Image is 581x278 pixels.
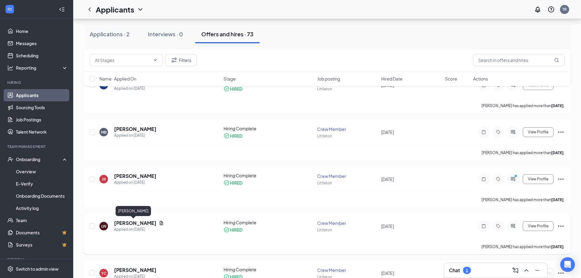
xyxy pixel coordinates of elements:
div: Applied on [DATE] [114,179,156,186]
svg: Notifications [534,6,541,13]
svg: ActiveChat [509,130,517,135]
div: Littleton [317,133,377,139]
svg: Note [480,130,487,135]
svg: ComposeMessage [512,267,519,274]
a: Sourcing Tools [16,101,68,114]
svg: Minimize [534,267,541,274]
a: E-Verify [16,178,68,190]
p: [PERSON_NAME] has applied more than . [482,150,565,155]
span: [DATE] [381,270,394,276]
button: Filter Filters [165,54,196,66]
div: TR [562,7,567,12]
button: View Profile [523,174,554,184]
div: Crew Member [317,173,377,179]
svg: ChevronUp [523,267,530,274]
div: Onboarding [16,156,63,162]
div: Crew Member [317,126,377,132]
svg: Ellipses [557,269,565,277]
a: Scheduling [16,49,68,62]
b: [DATE] [551,150,564,155]
h1: Applicants [96,4,134,15]
svg: Settings [7,266,13,272]
div: Applied on [DATE] [114,226,164,233]
div: MB [101,130,106,135]
svg: CheckmarkCircle [224,133,230,139]
div: Crew Member [317,267,377,273]
svg: Ellipses [557,175,565,183]
svg: ActiveChat [509,224,517,229]
svg: MagnifyingGlass [554,58,559,63]
svg: Tag [495,177,502,182]
a: Job Postings [16,114,68,126]
svg: Ellipses [557,222,565,230]
svg: PrimaryDot [513,174,520,179]
input: All Stages [95,57,150,63]
button: View Profile [523,221,554,231]
svg: ChevronLeft [86,6,93,13]
span: View Profile [528,224,548,228]
span: [DATE] [381,176,394,182]
div: JR [102,177,106,182]
button: ChevronUp [522,265,531,275]
div: YC [101,271,106,276]
div: Applied on [DATE] [114,132,156,139]
button: ComposeMessage [511,265,520,275]
svg: QuestionInfo [547,6,555,13]
span: Actions [473,76,488,82]
a: Activity log [16,202,68,214]
span: Job posting [317,76,340,82]
div: Littleton [317,227,377,233]
a: Onboarding Documents [16,190,68,202]
a: SurveysCrown [16,239,68,251]
div: Payroll [7,257,67,262]
a: Team [16,214,68,226]
b: [DATE] [551,197,564,202]
b: [DATE] [551,103,564,108]
span: [DATE] [381,223,394,229]
svg: ChevronDown [137,6,144,13]
a: Messages [16,37,68,49]
div: Littleton [317,180,377,186]
div: 1 [466,268,468,273]
div: Hiring Complete [224,266,314,273]
p: [PERSON_NAME] has applied more than . [482,197,565,202]
a: DocumentsCrown [16,226,68,239]
span: Stage [224,76,236,82]
svg: Analysis [7,65,13,71]
svg: WorkstreamLogo [7,6,13,12]
svg: Document [159,221,164,226]
div: Interviews · 0 [148,30,183,38]
div: Open Intercom Messenger [560,257,575,272]
p: [PERSON_NAME] has applied more than . [482,103,565,108]
div: Team Management [7,144,67,149]
div: Hiring Complete [224,219,314,226]
div: HIRED [230,227,242,233]
span: [DATE] [381,129,394,135]
svg: CheckmarkCircle [224,180,230,186]
div: HIRED [230,180,242,186]
span: View Profile [528,177,548,181]
button: Minimize [533,265,542,275]
svg: Tag [495,130,502,135]
svg: UserCheck [7,156,13,162]
h5: [PERSON_NAME] [114,267,156,273]
div: [PERSON_NAME] [116,206,151,216]
div: LW [101,224,106,229]
div: HIRED [230,133,242,139]
svg: Note [480,177,487,182]
svg: ChevronDown [153,58,158,63]
a: Overview [16,165,68,178]
div: Reporting [16,65,68,71]
svg: Filter [170,56,178,64]
div: Crew Member [317,220,377,226]
svg: Collapse [59,6,65,13]
span: View Profile [528,130,548,134]
svg: Ellipses [557,128,565,136]
span: Name · Applied On [99,76,136,82]
div: Offers and hires · 73 [201,30,253,38]
svg: CheckmarkCircle [224,227,230,233]
span: Score [445,76,457,82]
svg: ActiveChat [509,177,517,182]
h5: [PERSON_NAME] [114,126,156,132]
